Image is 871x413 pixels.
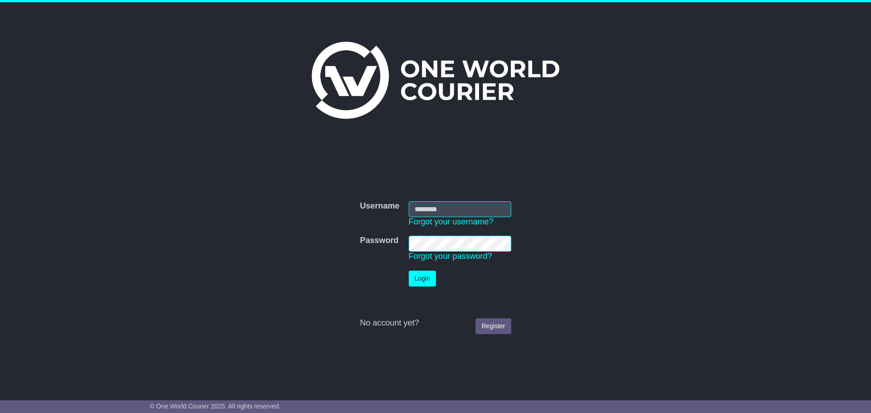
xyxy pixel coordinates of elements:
a: Forgot your username? [409,217,494,226]
a: Register [475,318,511,334]
button: Login [409,271,436,287]
div: No account yet? [360,318,511,328]
img: One World [312,42,559,119]
label: Password [360,236,398,246]
a: Forgot your password? [409,252,492,261]
span: © One World Courier 2025. All rights reserved. [150,403,281,410]
label: Username [360,201,399,211]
